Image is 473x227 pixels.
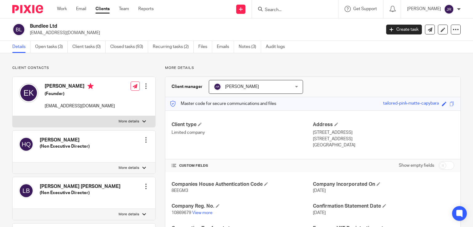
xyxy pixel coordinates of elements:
[40,143,90,149] h5: (Non Executive Director)
[172,129,313,136] p: Limited company
[172,121,313,128] h4: Client type
[87,83,94,89] i: Primary
[119,212,139,217] p: More details
[172,84,203,90] h3: Client manager
[30,23,308,30] h2: Bundlee Ltd
[57,6,67,12] a: Work
[153,41,194,53] a: Recurring tasks (2)
[239,41,261,53] a: Notes (3)
[313,211,326,215] span: [DATE]
[266,41,289,53] a: Audit logs
[95,6,110,12] a: Clients
[12,66,156,70] p: Client contacts
[138,6,154,12] a: Reports
[172,211,191,215] span: 10869679
[313,129,454,136] p: [STREET_ADDRESS]
[72,41,106,53] a: Client tasks (0)
[383,100,439,107] div: tailored-pink-matte-capybara
[19,137,34,152] img: svg%3E
[192,211,212,215] a: View more
[407,6,441,12] p: [PERSON_NAME]
[172,189,188,193] span: 8EEGM3
[119,165,139,170] p: More details
[30,30,377,36] p: [EMAIL_ADDRESS][DOMAIN_NAME]
[40,190,120,196] h5: (Non Executive Director)
[198,41,212,53] a: Files
[40,137,90,143] h4: [PERSON_NAME]
[313,203,454,209] h4: Confirmation Statement Date
[313,189,326,193] span: [DATE]
[45,91,115,97] h5: (Founder)
[110,41,148,53] a: Closed tasks (93)
[172,181,313,188] h4: Companies House Authentication Code
[217,41,234,53] a: Emails
[19,83,38,103] img: svg%3E
[313,181,454,188] h4: Company Incorporated On
[313,136,454,142] p: [STREET_ADDRESS]
[165,66,461,70] p: More details
[313,121,454,128] h4: Address
[170,101,276,107] p: Master code for secure communications and files
[444,4,454,14] img: svg%3E
[76,6,86,12] a: Email
[386,25,422,34] a: Create task
[19,183,34,198] img: svg%3E
[214,83,221,90] img: svg%3E
[313,142,454,148] p: [GEOGRAPHIC_DATA]
[40,183,120,190] h4: [PERSON_NAME] [PERSON_NAME]
[119,119,139,124] p: More details
[45,83,115,91] h4: [PERSON_NAME]
[172,163,313,168] h4: CUSTOM FIELDS
[399,162,434,169] label: Show empty fields
[12,5,43,13] img: Pixie
[12,23,25,36] img: svg%3E
[264,7,320,13] input: Search
[353,7,377,11] span: Get Support
[35,41,68,53] a: Open tasks (3)
[12,41,30,53] a: Details
[172,203,313,209] h4: Company Reg. No.
[225,85,259,89] span: [PERSON_NAME]
[119,6,129,12] a: Team
[45,103,115,109] p: [EMAIL_ADDRESS][DOMAIN_NAME]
